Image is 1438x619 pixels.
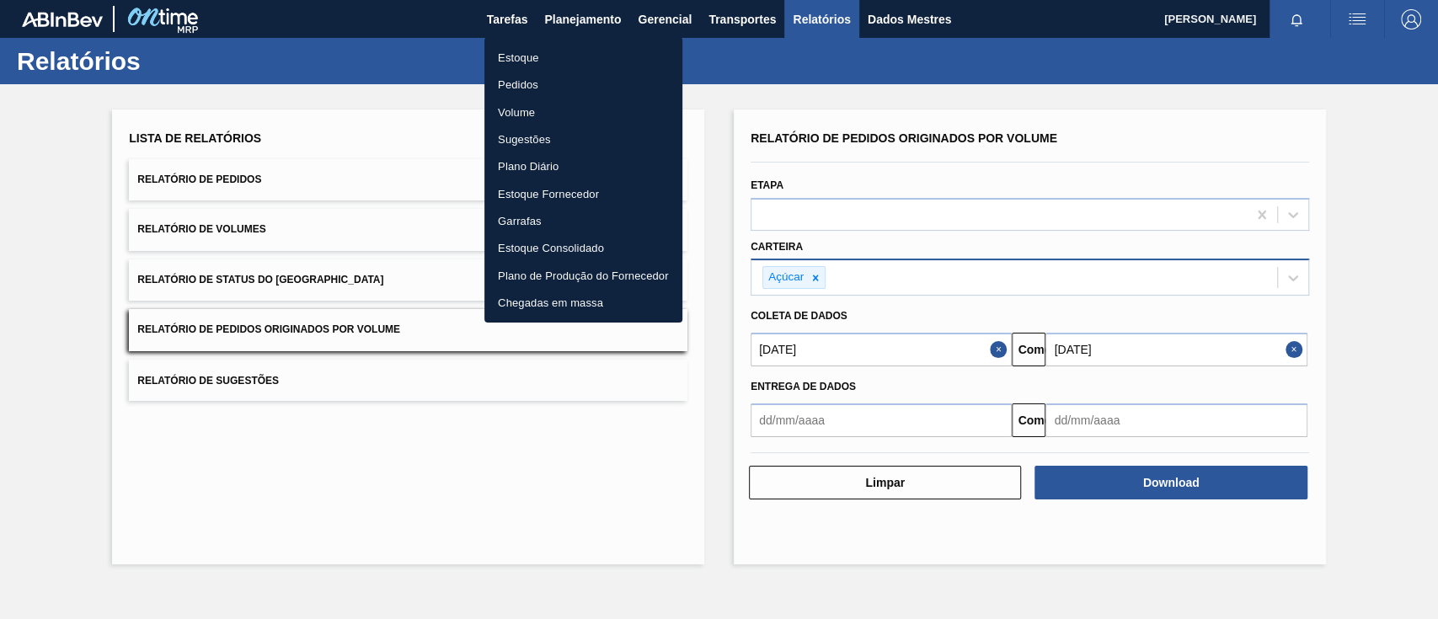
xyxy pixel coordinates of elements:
[498,51,539,64] font: Estoque
[498,187,599,200] font: Estoque Fornecedor
[498,242,604,254] font: Estoque Consolidado
[484,207,682,234] a: Garrafas
[484,71,682,98] a: Pedidos
[498,296,603,309] font: Chegadas em massa
[498,215,542,227] font: Garrafas
[498,133,551,146] font: Sugestões
[484,289,682,316] a: Chegadas em massa
[484,99,682,125] a: Volume
[484,262,682,289] a: Plano de Produção do Fornecedor
[498,78,538,91] font: Pedidos
[498,269,669,281] font: Plano de Produção do Fornecedor
[484,44,682,71] a: Estoque
[498,160,559,173] font: Plano Diário
[484,152,682,179] a: Plano Diário
[484,234,682,261] a: Estoque Consolidado
[498,105,535,118] font: Volume
[484,180,682,207] a: Estoque Fornecedor
[484,125,682,152] a: Sugestões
